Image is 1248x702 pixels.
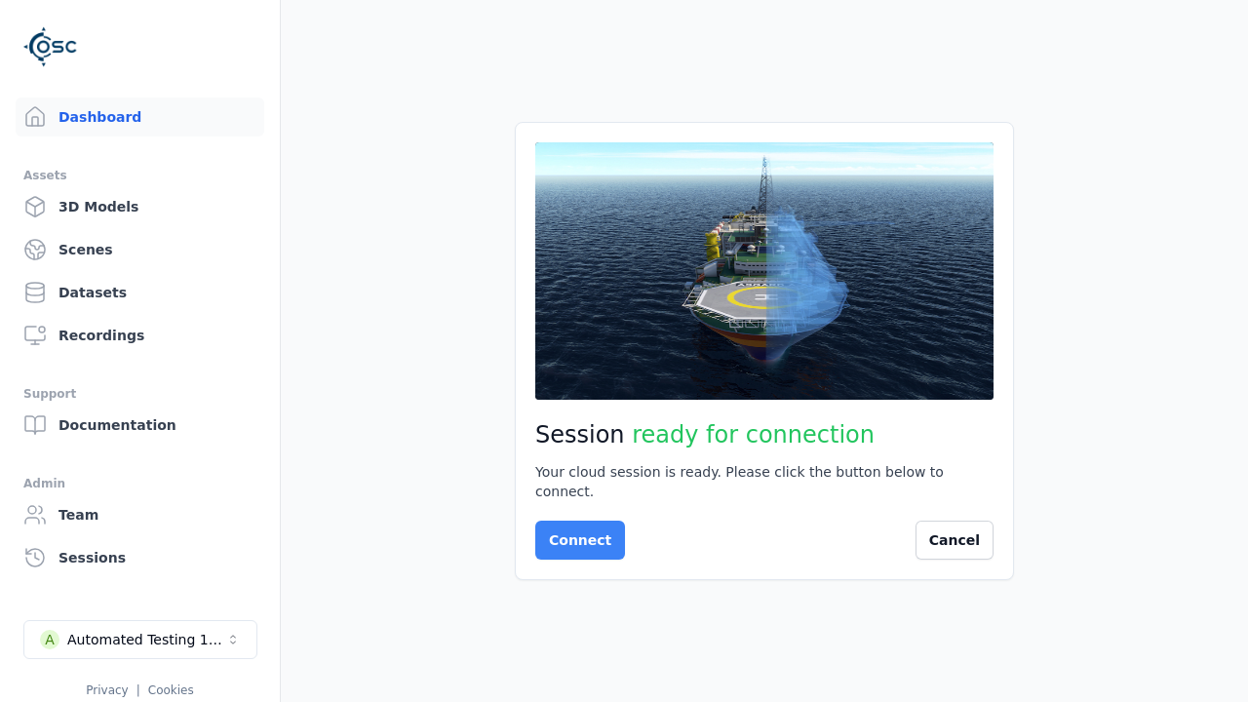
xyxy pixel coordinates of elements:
[148,683,194,697] a: Cookies
[535,521,625,560] button: Connect
[16,230,264,269] a: Scenes
[16,538,264,577] a: Sessions
[23,620,257,659] button: Select a workspace
[16,187,264,226] a: 3D Models
[86,683,128,697] a: Privacy
[23,19,78,74] img: Logo
[23,472,256,495] div: Admin
[40,630,59,649] div: A
[535,419,994,450] h2: Session
[136,683,140,697] span: |
[23,382,256,406] div: Support
[535,462,994,501] div: Your cloud session is ready. Please click the button below to connect.
[16,273,264,312] a: Datasets
[23,164,256,187] div: Assets
[16,406,264,445] a: Documentation
[16,316,264,355] a: Recordings
[16,97,264,136] a: Dashboard
[916,521,994,560] button: Cancel
[632,421,875,448] span: ready for connection
[16,495,264,534] a: Team
[67,630,225,649] div: Automated Testing 1 - Playwright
